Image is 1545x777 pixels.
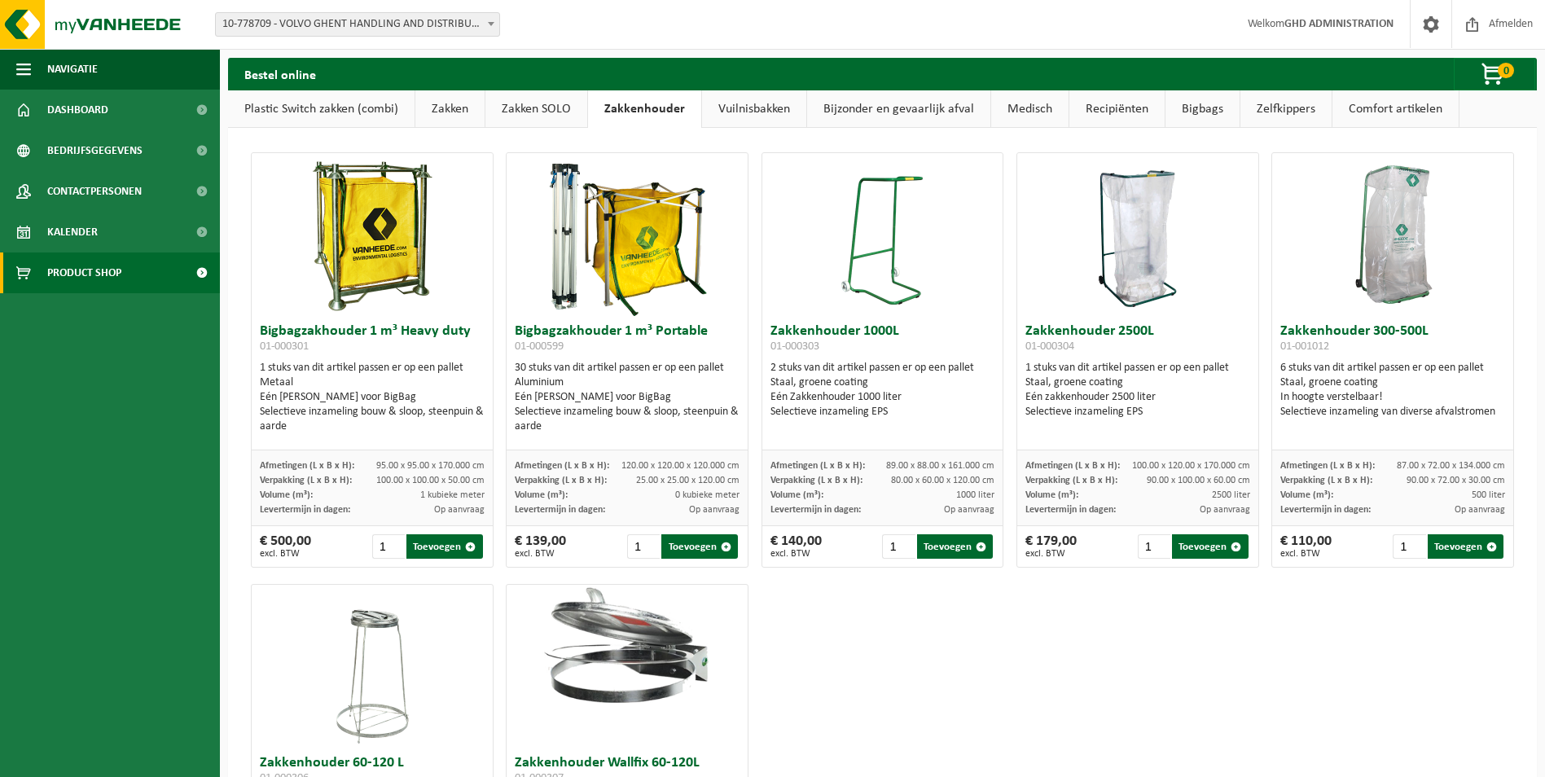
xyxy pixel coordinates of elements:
span: Product Shop [47,252,121,293]
div: € 500,00 [260,534,311,559]
span: Volume (m³): [1280,490,1333,500]
span: Verpakking (L x B x H): [515,476,607,485]
div: € 110,00 [1280,534,1332,559]
span: Navigatie [47,49,98,90]
span: Volume (m³): [770,490,823,500]
a: Zakken SOLO [485,90,587,128]
span: 500 liter [1472,490,1505,500]
span: excl. BTW [1280,549,1332,559]
span: Afmetingen (L x B x H): [515,461,609,471]
span: 95.00 x 95.00 x 170.000 cm [376,461,485,471]
input: 1 [1138,534,1170,559]
span: 01-000304 [1025,340,1074,353]
span: Op aanvraag [689,505,740,515]
div: Aluminium [515,375,740,390]
a: Zakken [415,90,485,128]
span: excl. BTW [515,549,566,559]
span: 0 [1498,63,1514,78]
span: excl. BTW [1025,549,1077,559]
div: Eén Zakkenhouder 1000 liter [770,390,995,405]
h3: Zakkenhouder 1000L [770,324,995,357]
img: 01-000304 [1097,153,1179,316]
button: 0 [1454,58,1535,90]
span: Op aanvraag [1200,505,1250,515]
span: 90.00 x 72.00 x 30.00 cm [1407,476,1505,485]
div: 30 stuks van dit artikel passen er op een pallet [515,361,740,434]
div: Selectieve inzameling van diverse afvalstromen [1280,405,1505,419]
a: Zelfkippers [1240,90,1332,128]
span: Op aanvraag [1455,505,1505,515]
span: 80.00 x 60.00 x 120.00 cm [891,476,994,485]
div: Staal, groene coating [1280,375,1505,390]
span: excl. BTW [770,549,822,559]
a: Bigbags [1165,90,1240,128]
span: Afmetingen (L x B x H): [260,461,354,471]
strong: GHD ADMINISTRATION [1284,18,1394,30]
span: 89.00 x 88.00 x 161.000 cm [886,461,994,471]
a: Medisch [991,90,1069,128]
span: Bedrijfsgegevens [47,130,143,171]
div: Eén [PERSON_NAME] voor BigBag [260,390,485,405]
span: Levertermijn in dagen: [515,505,605,515]
span: 01-000303 [770,340,819,353]
div: Selectieve inzameling EPS [1025,405,1250,419]
div: Metaal [260,375,485,390]
a: Comfort artikelen [1332,90,1459,128]
span: Op aanvraag [434,505,485,515]
a: Vuilnisbakken [702,90,806,128]
h3: Bigbagzakhouder 1 m³ Heavy duty [260,324,485,357]
span: 01-001012 [1280,340,1329,353]
span: Levertermijn in dagen: [260,505,350,515]
span: 87.00 x 72.00 x 134.000 cm [1397,461,1505,471]
span: 2500 liter [1212,490,1250,500]
img: 01-000307 [507,585,748,705]
input: 1 [882,534,915,559]
span: Contactpersonen [47,171,142,212]
span: 100.00 x 100.00 x 50.00 cm [376,476,485,485]
span: Kalender [47,212,98,252]
a: Plastic Switch zakken (combi) [228,90,415,128]
button: Toevoegen [1428,534,1503,559]
span: Verpakking (L x B x H): [1280,476,1372,485]
h2: Bestel online [228,58,332,90]
div: 1 stuks van dit artikel passen er op een pallet [260,361,485,434]
span: Volume (m³): [1025,490,1078,500]
img: 01-001012 [1311,153,1474,316]
a: Zakkenhouder [588,90,701,128]
span: Verpakking (L x B x H): [1025,476,1117,485]
button: Toevoegen [661,534,737,559]
img: 01-000599 [546,153,709,316]
span: Levertermijn in dagen: [770,505,861,515]
div: Selectieve inzameling bouw & sloop, steenpuin & aarde [515,405,740,434]
span: Verpakking (L x B x H): [260,476,352,485]
button: Toevoegen [1172,534,1248,559]
span: Dashboard [47,90,108,130]
div: Staal, groene coating [770,375,995,390]
h3: Zakkenhouder 300-500L [1280,324,1505,357]
span: 10-778709 - VOLVO GHENT HANDLING AND DISTRIBUTION - DESTELDONK [215,12,500,37]
span: 01-000301 [260,340,309,353]
h3: Bigbagzakhouder 1 m³ Portable [515,324,740,357]
span: excl. BTW [260,549,311,559]
span: 0 kubieke meter [675,490,740,500]
div: 1 stuks van dit artikel passen er op een pallet [1025,361,1250,419]
input: 1 [1393,534,1425,559]
div: € 139,00 [515,534,566,559]
div: Selectieve inzameling bouw & sloop, steenpuin & aarde [260,405,485,434]
input: 1 [372,534,405,559]
span: 01-000599 [515,340,564,353]
img: 01-000303 [841,153,923,316]
button: Toevoegen [406,534,482,559]
div: In hoogte verstelbaar! [1280,390,1505,405]
a: Recipiënten [1069,90,1165,128]
img: 01-000306 [331,585,413,748]
input: 1 [627,534,660,559]
span: Op aanvraag [944,505,994,515]
span: 90.00 x 100.00 x 60.00 cm [1147,476,1250,485]
span: 25.00 x 25.00 x 120.00 cm [636,476,740,485]
img: 01-000301 [291,153,454,316]
h3: Zakkenhouder 2500L [1025,324,1250,357]
div: € 179,00 [1025,534,1077,559]
span: Afmetingen (L x B x H): [1280,461,1375,471]
span: Afmetingen (L x B x H): [1025,461,1120,471]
